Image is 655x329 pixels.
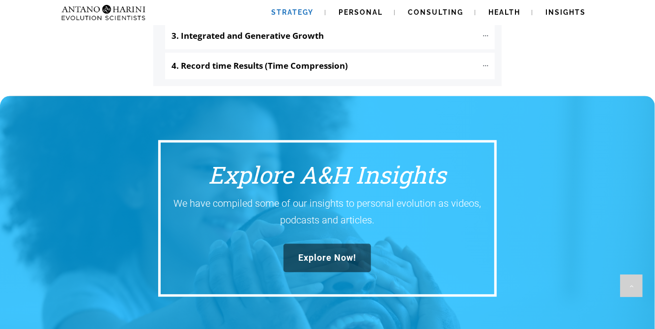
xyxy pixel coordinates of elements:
b: 3. Integrated and Generative Growth [171,30,324,41]
span: Insights [546,8,586,16]
span: Personal [339,8,383,16]
span: Health [489,8,521,16]
span: Strategy [272,8,314,16]
span: Explore Now! [298,252,356,263]
a: Explore Now! [284,244,371,272]
h3: Explore A&H Insights [168,160,487,190]
p: We have compiled some of our insights to personal evolution as videos, podcasts and articles. [169,195,486,228]
b: 4. Record time Results (Time Compression) [171,60,348,71]
span: Consulting [408,8,464,16]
